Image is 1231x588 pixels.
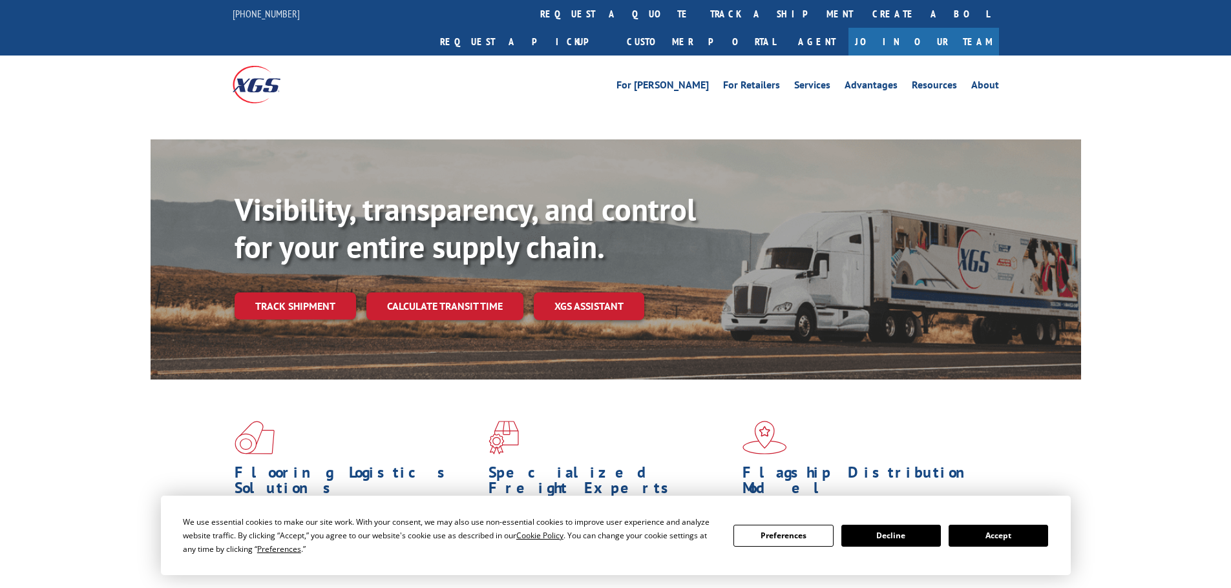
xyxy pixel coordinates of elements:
[785,28,848,56] a: Agent
[617,28,785,56] a: Customer Portal
[841,525,941,547] button: Decline
[235,421,275,454] img: xgs-icon-total-supply-chain-intelligence-red
[794,80,830,94] a: Services
[616,80,709,94] a: For [PERSON_NAME]
[430,28,617,56] a: Request a pickup
[534,292,644,320] a: XGS ASSISTANT
[257,543,301,554] span: Preferences
[949,525,1048,547] button: Accept
[742,465,987,502] h1: Flagship Distribution Model
[845,80,898,94] a: Advantages
[742,421,787,454] img: xgs-icon-flagship-distribution-model-red
[183,515,718,556] div: We use essential cookies to make our site work. With your consent, we may also use non-essential ...
[233,7,300,20] a: [PHONE_NUMBER]
[235,292,356,319] a: Track shipment
[366,292,523,320] a: Calculate transit time
[235,189,696,267] b: Visibility, transparency, and control for your entire supply chain.
[912,80,957,94] a: Resources
[723,80,780,94] a: For Retailers
[733,525,833,547] button: Preferences
[971,80,999,94] a: About
[489,421,519,454] img: xgs-icon-focused-on-flooring-red
[235,465,479,502] h1: Flooring Logistics Solutions
[489,465,733,502] h1: Specialized Freight Experts
[516,530,563,541] span: Cookie Policy
[161,496,1071,575] div: Cookie Consent Prompt
[848,28,999,56] a: Join Our Team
